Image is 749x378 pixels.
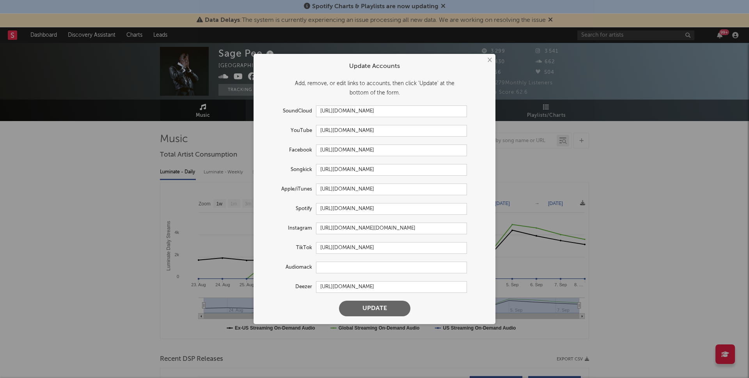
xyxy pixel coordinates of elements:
[261,185,316,194] label: Apple/iTunes
[261,282,316,292] label: Deezer
[261,62,488,71] div: Update Accounts
[339,301,410,316] button: Update
[485,56,493,64] button: ×
[261,204,316,214] label: Spotify
[261,126,316,136] label: YouTube
[261,146,316,155] label: Facebook
[261,79,488,98] div: Add, remove, or edit links to accounts, then click 'Update' at the bottom of the form.
[261,263,316,272] label: Audiomack
[261,243,316,253] label: TikTok
[261,224,316,233] label: Instagram
[261,107,316,116] label: SoundCloud
[261,165,316,175] label: Songkick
